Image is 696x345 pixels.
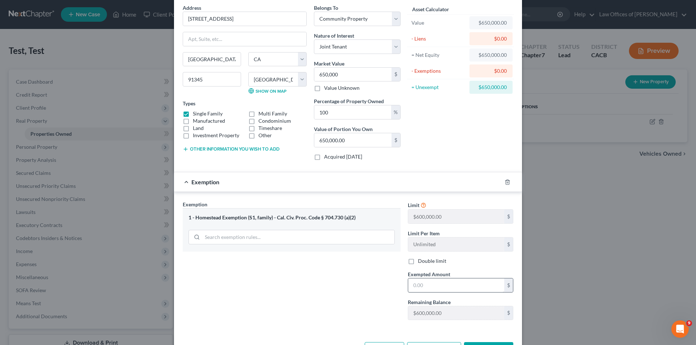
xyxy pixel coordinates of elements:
[671,320,689,338] iframe: Intercom live chat
[258,125,282,132] label: Timeshare
[412,5,449,13] label: Asset Calculator
[46,237,52,243] button: Start recording
[475,51,507,59] div: $650,000.00
[408,298,451,306] label: Remaining Balance
[258,132,272,139] label: Other
[6,222,139,234] textarea: Message…
[686,320,692,326] span: 9
[314,68,391,81] input: 0.00
[183,5,201,11] span: Address
[408,210,504,223] input: --
[504,210,513,223] div: $
[411,84,466,91] div: = Unexempt
[54,62,75,67] b: [DATE],
[202,230,394,244] input: Search exemption rules...
[475,19,507,26] div: $650,000.00
[418,257,446,265] label: Double limit
[391,68,400,81] div: $
[258,117,291,125] label: Condominium
[183,146,279,152] button: Other information you wish to add
[504,278,513,292] div: $
[314,60,344,67] label: Market Value
[12,61,113,111] div: In observance of the NextChapter team will be out of office on . Our team will be unavailable for...
[12,115,98,128] a: Help Center
[314,5,338,11] span: Belongs To
[258,110,287,117] label: Multi Family
[475,84,507,91] div: $650,000.00
[475,35,507,42] div: $0.00
[193,110,223,117] label: Single Family
[12,114,113,143] div: We encourage you to use the to answer any questions and we will respond to any unanswered inquiri...
[504,306,513,320] div: $
[18,104,37,110] b: [DATE]
[408,230,440,237] label: Limit Per Item
[5,3,18,17] button: go back
[183,100,195,107] label: Types
[314,97,384,105] label: Percentage of Property Owned
[35,4,82,9] h1: [PERSON_NAME]
[408,271,450,277] span: Exempted Amount
[314,32,354,39] label: Nature of Interest
[193,132,239,139] label: Investment Property
[127,3,140,16] div: Close
[504,237,513,251] div: $
[324,84,360,92] label: Value Unknown
[314,133,391,147] input: 0.00
[6,57,139,163] div: Emma says…
[408,278,504,292] input: 0.00
[113,3,127,17] button: Home
[35,9,67,16] p: Active [DATE]
[248,88,286,94] a: Show on Map
[183,201,207,207] span: Exemption
[475,67,507,75] div: $0.00
[408,306,504,320] input: --
[11,237,17,243] button: Emoji picker
[183,72,241,87] input: Enter zip...
[391,133,400,147] div: $
[183,12,306,26] input: Enter address...
[6,57,119,147] div: In observance of[DATE],the NextChapter team will be out of office on[DATE]. Our team will be unav...
[411,35,466,42] div: - Liens
[324,153,362,160] label: Acquired [DATE]
[408,237,504,251] input: --
[188,214,395,221] div: 1 - Homestead Exemption (S1, family) - Cal. Civ. Proc. Code § 704.730 (a)(2)
[193,125,204,132] label: Land
[12,149,70,153] div: [PERSON_NAME] • 8m ago
[23,237,29,243] button: Gif picker
[21,4,32,16] img: Profile image for Emma
[391,105,400,119] div: %
[314,125,373,133] label: Value of Portion You Own
[408,202,419,208] span: Limit
[34,237,40,243] button: Upload attachment
[183,52,241,66] input: Enter city...
[193,117,225,125] label: Manufactured
[191,178,219,185] span: Exemption
[411,51,466,59] div: = Net Equity
[411,67,466,75] div: - Exemptions
[314,105,391,119] input: 0.00
[183,32,306,46] input: Apt, Suite, etc...
[18,76,37,81] b: [DATE]
[411,19,466,26] div: Value
[124,234,136,246] button: Send a message…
